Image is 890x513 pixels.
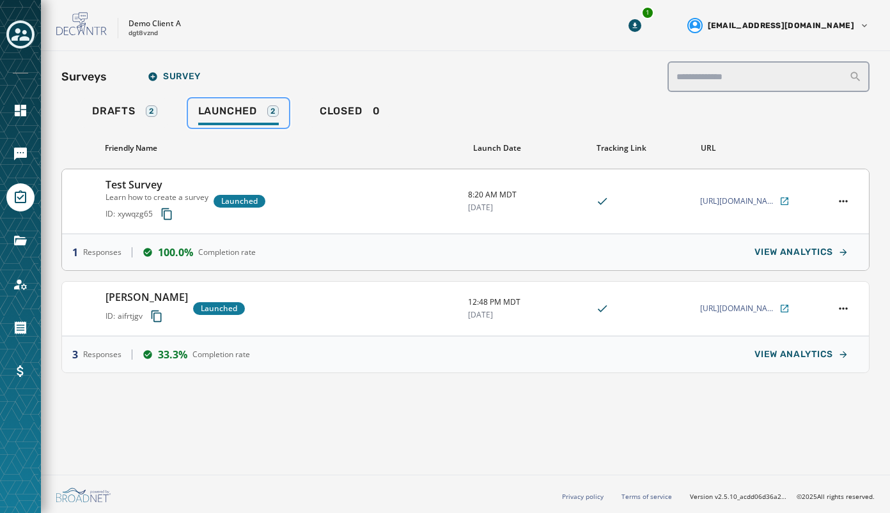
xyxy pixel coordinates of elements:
h3: Test Survey [105,177,208,192]
span: 3 [72,347,78,362]
button: User settings [682,13,875,38]
button: VIEW ANALYTICS [744,240,859,265]
span: [URL][DOMAIN_NAME] [700,196,777,206]
p: Demo Client A [129,19,181,29]
span: xywqzg65 [118,209,153,219]
button: Copy survey ID to clipboard [145,305,168,328]
body: Rich Text Area [10,10,417,24]
button: Test Survey action menu [834,192,852,210]
span: aifrtjgv [118,311,143,321]
span: [EMAIL_ADDRESS][DOMAIN_NAME] [708,20,854,31]
a: [URL][DOMAIN_NAME] [700,196,790,206]
a: Drafts2 [82,98,168,128]
span: ID: [105,311,115,321]
span: ID: [105,209,115,219]
span: VIEW ANALYTICS [754,349,833,360]
a: Navigate to Messaging [6,140,35,168]
div: 2 [146,105,157,117]
span: v2.5.10_acdd06d36a2d477687e21de5ea907d8c03850ae9 [715,492,786,502]
a: Navigate to Files [6,227,35,255]
h3: [PERSON_NAME] [105,289,188,305]
span: [DATE] [468,203,586,213]
div: 1 [641,6,654,19]
span: 100.0% [158,245,193,260]
button: Copy survey ID to clipboard [155,203,178,226]
span: Responses [83,349,121,360]
button: Survey [137,64,211,89]
span: VIEW ANALYTICS [754,247,833,257]
a: Navigate to Account [6,270,35,298]
span: 1 [72,245,78,260]
a: Privacy policy [562,492,604,501]
span: Launched [201,303,237,314]
a: Terms of service [621,492,672,501]
span: 33.3% [158,347,187,362]
a: Navigate to Surveys [6,183,35,211]
a: Navigate to Home [6,96,35,125]
span: Closed [320,105,363,118]
div: 2 [267,105,279,117]
span: 12:48 PM MDT [468,297,586,307]
span: [DATE] [468,310,586,320]
a: Launched2 [188,98,289,128]
div: 0 [320,105,380,125]
span: Launched [221,196,258,206]
div: URL [701,143,818,153]
span: Version [690,492,786,502]
span: [URL][DOMAIN_NAME][PERSON_NAME] [700,303,777,314]
span: Completion rate [198,247,256,257]
a: [URL][DOMAIN_NAME][PERSON_NAME] [700,303,790,314]
span: Drafts [92,105,136,118]
span: Responses [83,247,121,257]
a: Navigate to Billing [6,357,35,385]
button: Rebecca Sample action menu [834,300,852,318]
a: Closed0 [309,98,391,128]
button: Sort by [object Object] [468,138,526,158]
span: Survey [148,72,201,82]
span: Completion rate [192,349,250,360]
button: Toggle account select drawer [6,20,35,49]
h2: Surveys [61,68,107,86]
div: Tracking Link [597,143,691,153]
span: 8:20 AM MDT [468,190,586,200]
a: Navigate to Orders [6,314,35,342]
p: Learn how to create a survey [105,192,208,203]
span: © 2025 All rights reserved. [797,492,875,501]
button: VIEW ANALYTICS [744,342,859,367]
p: dgt8vznd [129,29,158,38]
button: Download Menu [623,14,646,37]
div: Friendly Name [105,143,458,153]
span: Launched [198,105,257,118]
